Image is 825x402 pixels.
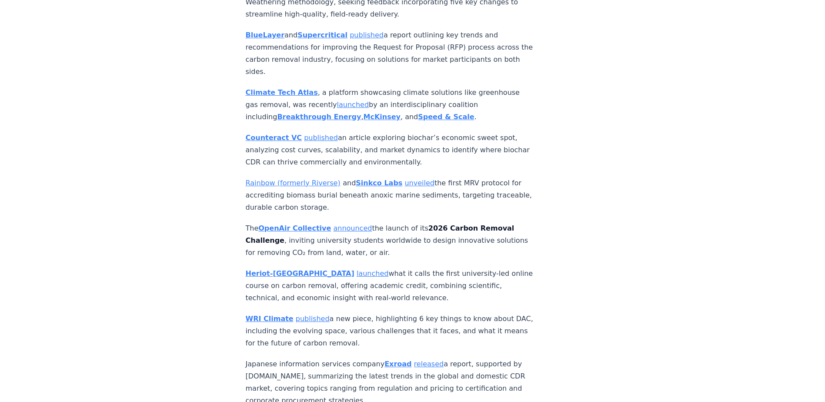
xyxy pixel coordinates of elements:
[246,87,534,123] p: , a platform showcasing climate solutions like greenhouse gas removal, was recently by an interdi...
[246,132,534,168] p: an article exploring biochar’s economic sweet spot, analyzing cost curves, scalability, and marke...
[246,177,534,214] p: and the first MRV protocol for accrediting biomass burial beneath anoxic marine sediments, target...
[246,31,285,39] a: BlueLayer
[246,179,341,187] a: Rainbow (formerly Riverse)
[258,224,331,232] a: OpenAir Collective
[246,269,354,278] a: Heriot-[GEOGRAPHIC_DATA]
[414,360,444,368] a: released
[304,134,338,142] a: published
[246,88,318,97] a: Climate Tech Atlas
[246,268,534,304] p: what it calls the first university-led online course on carbon removal, offering academic credit,...
[277,113,361,121] a: Breakthrough Energy
[246,315,294,323] a: WRI Climate
[246,224,514,245] strong: 2026 Carbon Removal Challenge
[297,31,347,39] a: Supercritical
[296,315,330,323] a: published
[337,100,369,109] a: launched
[357,269,388,278] a: launched
[350,31,384,39] a: published
[404,179,434,187] a: unveiled
[246,134,302,142] a: Counteract VC
[333,224,372,232] a: announced
[364,113,401,121] a: McKinsey
[246,313,534,349] p: a new piece, highlighting 6 key things to know about DAC, including the evolving space, various c...
[418,113,474,121] a: Speed & Scale
[356,179,402,187] a: Sinkco Labs
[246,222,534,259] p: The the launch of its , inviting university students worldwide to design innovative solutions for...
[246,29,534,78] p: and a report outlining key trends and recommendations for improving the Request for Proposal (RFP...
[384,360,411,368] a: Exroad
